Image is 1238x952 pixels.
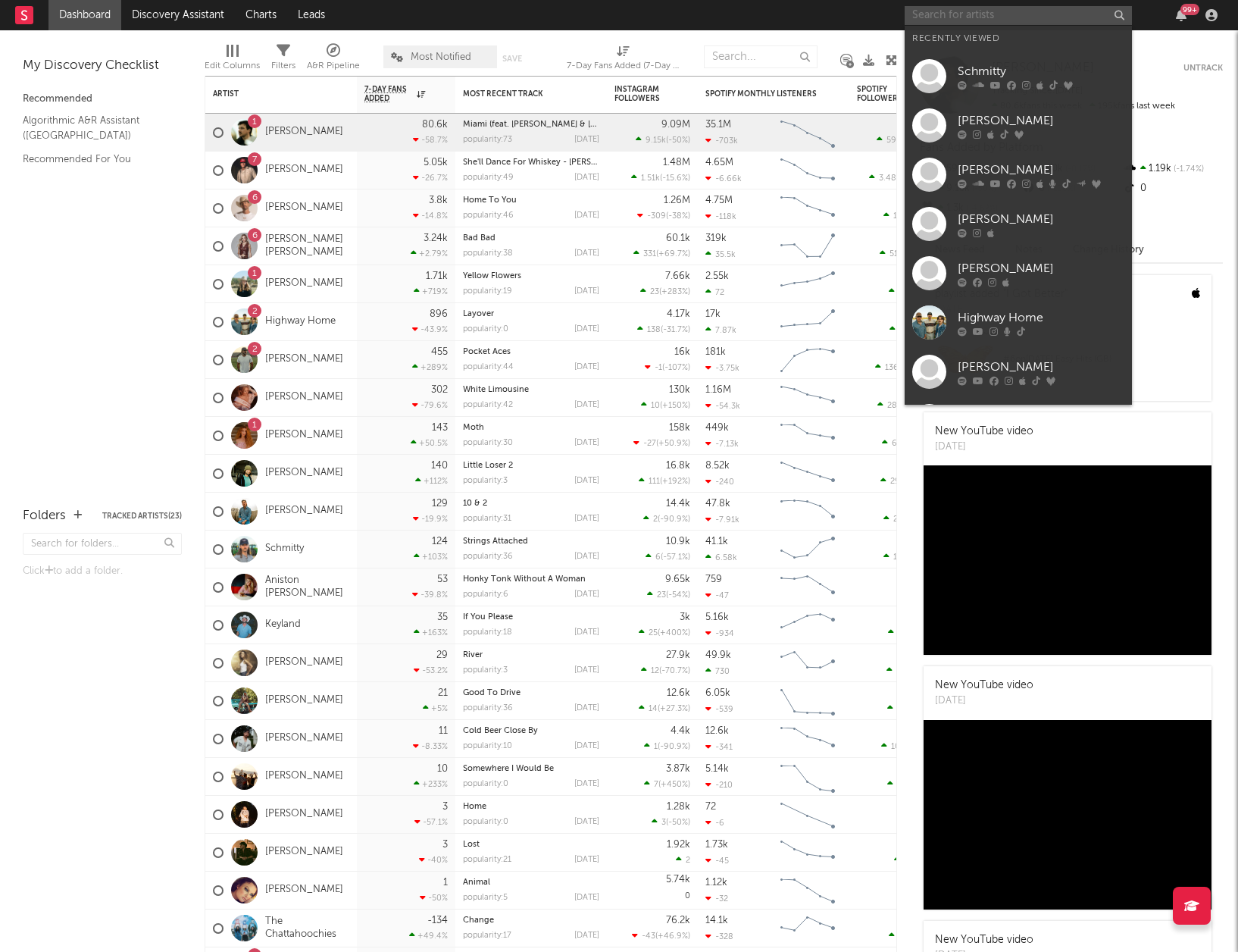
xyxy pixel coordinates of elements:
div: popularity: 3 [463,477,508,485]
div: 35.5k [705,249,736,259]
a: Schmitty [905,52,1132,101]
span: 331 [643,250,656,258]
a: [PERSON_NAME] [265,884,343,897]
div: 759 [705,575,722,584]
div: ( ) [880,249,933,258]
div: popularity: 44 [463,363,514,371]
div: [DATE] [574,136,599,144]
button: Tracked Artists(23) [102,512,182,520]
div: -6.66k [705,174,742,183]
a: 10 & 2 [463,499,487,508]
div: 10 & 2 [463,499,599,508]
div: ( ) [877,135,933,145]
div: 99 + [1180,4,1199,15]
div: popularity: 0 [463,325,508,334]
span: 7-Day Fans Added [364,85,413,103]
a: Honky Tonk Without A Woman [463,575,586,584]
svg: Chart title [774,152,842,189]
a: [PERSON_NAME] [905,199,1132,249]
span: 9.15k [646,136,666,145]
div: [DATE] [574,287,599,296]
div: Click to add a folder. [23,562,182,581]
div: 1.16M [705,385,731,395]
a: Recommended For You [23,151,167,168]
div: Spotify Monthly Listeners [705,89,819,99]
div: popularity: 46 [463,211,514,220]
div: ( ) [643,514,690,524]
div: 6.05k [705,688,730,698]
div: 17k [705,309,721,319]
div: Pocket Aces [463,348,599,356]
a: Keyland [265,618,301,631]
div: 449k [705,423,729,433]
div: 12.6k [667,688,690,698]
a: [PERSON_NAME] [265,770,343,783]
div: popularity: 19 [463,287,512,296]
svg: Chart title [774,189,842,227]
svg: Chart title [774,265,842,303]
div: [PERSON_NAME] [958,210,1124,228]
div: 49.9k [705,650,731,660]
div: [DATE] [574,590,599,599]
span: 6 [655,553,661,562]
span: 1.51k [641,174,660,183]
svg: Chart title [774,455,842,493]
button: 99+ [1176,9,1186,21]
div: 319k [705,233,727,243]
svg: Chart title [774,417,842,455]
div: [DATE] [935,694,1033,709]
div: Honky Tonk Without A Woman [463,575,599,584]
div: 730 [705,666,730,676]
a: [PERSON_NAME] [265,126,343,139]
a: Strings Attached [463,537,528,546]
div: ( ) [645,362,690,372]
div: Folders [23,507,66,525]
div: popularity: 18 [463,628,512,637]
a: [PERSON_NAME] [265,846,343,859]
div: [DATE] [574,211,599,220]
div: ( ) [883,552,933,562]
svg: Chart title [774,341,842,379]
a: Little Loser 2 [463,462,513,470]
span: Most Notified [411,52,471,62]
div: popularity: 3 [463,666,508,675]
div: 896 [430,309,448,319]
div: -79.6 % [412,400,448,410]
div: +163 % [414,628,448,637]
a: [PERSON_NAME] [265,202,343,215]
div: -53.2 % [414,665,448,675]
div: ( ) [633,249,690,258]
div: ( ) [887,703,933,713]
div: 3.8k [429,196,448,205]
div: -39.8 % [412,590,448,600]
span: -107 % [664,364,688,372]
span: -1 [655,364,662,372]
div: 7-Day Fans Added (7-Day Fans Added) [567,57,680,75]
a: The Chattahoochies [265,916,349,941]
span: 12 [651,667,659,675]
a: Animal [463,878,490,887]
a: [PERSON_NAME] [905,347,1132,396]
div: 181k [705,347,726,357]
div: Edit Columns [205,38,260,82]
div: 1.19k [1122,159,1223,179]
span: 2 [653,515,658,524]
div: [PERSON_NAME] [958,111,1124,130]
div: 72 [705,287,724,297]
span: -90.9 % [660,515,688,524]
div: 21 [438,688,448,698]
div: +50.5 % [411,438,448,448]
span: -1.74 % [1171,165,1204,174]
div: White Limousine [463,386,599,394]
button: Untrack [1183,61,1223,76]
span: +150 % [662,402,688,410]
div: Good To Drive [463,689,599,697]
span: -38 % [668,212,688,221]
div: 3.24k [424,233,448,243]
div: ( ) [880,476,933,486]
div: 47.8k [705,499,730,509]
div: 140 [431,461,448,471]
div: popularity: 49 [463,174,514,182]
div: My Discovery Checklist [23,57,182,75]
a: If You Please [463,613,513,622]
